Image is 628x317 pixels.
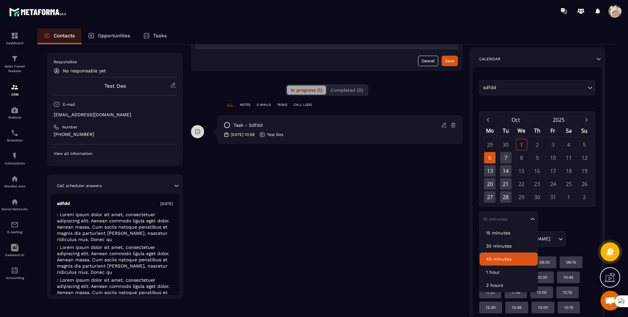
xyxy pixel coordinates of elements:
div: 21 [500,178,512,190]
div: Sa [561,125,577,137]
div: Calendar wrapper [482,125,592,203]
div: 8 [516,152,527,163]
a: social-networksocial-networkSocial Networks [2,193,28,216]
p: 12:00 [537,290,547,295]
div: Search for option [479,212,538,227]
p: Contacts [54,33,75,39]
div: Mở cuộc trò chuyện [601,291,620,310]
p: E-mailing [2,230,28,234]
div: 2 [579,191,590,203]
span: : Lorem ipsum dolor sit amet, consectetuer adipiscing elit. Aenean commodo ligula eget dolor. Aen... [57,277,170,308]
p: 13:00 [538,305,548,310]
p: 2 hours [486,282,531,289]
div: 16 [532,165,543,177]
div: We [514,125,529,137]
button: Next month [580,115,592,124]
div: 20 [484,178,496,190]
p: NOTES [240,103,250,107]
img: automations [11,152,19,160]
p: Sales Funnel Website [2,64,28,73]
p: CRM [2,93,28,96]
p: Webinar [2,116,28,119]
p: 09:15 [566,260,576,265]
img: formation [11,55,19,63]
p: sdfdd [57,200,70,207]
p: Number [62,124,78,130]
input: Search for option [498,84,586,91]
p: 15 minutes [486,230,531,236]
div: 30 [532,191,543,203]
div: Save [445,58,454,64]
a: accountantaccountantAccounting [2,262,28,285]
span: : Lorem ipsum dolor sit amet, consectetuer adipiscing elit. Aenean commodo ligula eget dolor. Aen... [57,245,170,275]
div: 28 [500,191,512,203]
div: 5 [579,139,590,150]
p: 13:15 [564,305,573,310]
div: Tu [498,125,514,137]
div: Su [577,125,592,137]
a: Contacts [37,28,81,44]
p: CALL LOGS [294,103,312,107]
p: Test Des [267,132,283,137]
div: 26 [579,178,590,190]
div: Fr [545,125,561,137]
p: Call scheduler answers [57,183,102,188]
div: 19 [579,165,590,177]
p: ALL [227,103,233,107]
div: Th [529,125,545,137]
div: 12 [579,152,590,163]
button: Previous month [482,115,494,124]
div: 25 [563,178,574,190]
span: In progress (1) [291,87,322,93]
button: Completed (0) [327,85,367,95]
img: logo [9,6,68,18]
p: 09:00 [539,260,550,265]
div: Search for option [479,80,595,95]
p: task - sdfdd [234,122,263,128]
div: 3 [547,139,559,150]
img: automations [11,175,19,183]
a: Tasks [137,28,173,44]
div: Calendar days [482,139,592,203]
p: 12:30 [486,305,496,310]
p: 1 hour [486,269,531,275]
p: 11:30 [486,290,495,295]
p: 12:15 [563,290,572,295]
a: automationsautomationsWebinar [2,101,28,124]
div: 4 [563,139,574,150]
div: 7 [500,152,512,163]
p: 10:45 [564,275,573,280]
div: 1 [563,191,574,203]
p: Accounting [2,276,28,280]
p: No responsable yet [63,68,106,73]
div: 10 [547,152,559,163]
p: E-mail [63,102,75,107]
a: formationformationCRM [2,78,28,101]
button: Open months overlay [494,114,537,125]
div: Mo [482,125,498,137]
button: Cancel [418,56,438,66]
p: Assistant AI [2,253,28,257]
p: Automations [2,161,28,165]
p: Calendar [479,56,500,62]
div: 11 [563,152,574,163]
div: 15 [516,165,527,177]
img: scheduler [11,129,19,137]
img: social-network [11,198,19,206]
a: automationsautomationsMember area [2,170,28,193]
a: Assistant AI [2,239,28,262]
a: formationformationSales Funnel Website [2,50,28,78]
p: E-MAILS [257,103,270,107]
p: View all information [54,151,176,156]
img: automations [11,106,19,114]
div: 1 [516,139,527,150]
div: 9 [532,152,543,163]
p: [DATE] [160,201,173,206]
span: : Lorem ipsum dolor sit amet, consectetuer adipiscing elit. Aenean commodo ligula eget dolor. Aen... [57,212,170,242]
p: Tasks [153,33,167,39]
a: Test Des [104,83,126,89]
p: [PHONE_NUMBER] [54,131,176,138]
a: Opportunities [81,28,137,44]
p: Responsible [54,59,176,65]
button: In progress (1) [287,85,326,95]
